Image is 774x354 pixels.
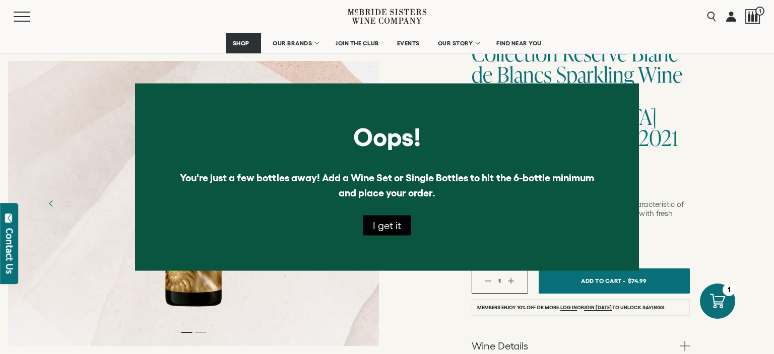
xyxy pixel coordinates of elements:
li: Page dot 2 [195,332,206,333]
li: You're just a few bottles away! Add a Wine Set or Single Bottles to hit the 6-bottle minimum and ... [170,171,604,200]
button: Previous [38,190,64,217]
span: 1 [755,7,764,16]
span: EVENTS [397,40,420,47]
span: OUR STORY [438,40,473,47]
a: SHOP [226,33,261,53]
button: Mobile Menu Trigger [14,12,50,22]
a: OUR BRANDS [266,33,324,53]
a: FIND NEAR YOU [490,33,548,53]
span: 1 [498,277,501,284]
div: 1 [723,284,735,296]
a: JOIN THE CLUB [329,33,385,53]
div: Contact Us [5,228,15,274]
button: Add To Cart - $74.99 [539,268,690,294]
span: FIND NEAR YOU [496,40,542,47]
a: EVENTS [391,33,426,53]
span: Add To Cart - [581,273,625,288]
div: Oops! [170,118,604,156]
span: $74.99 [628,273,647,288]
span: SHOP [232,40,249,47]
li: Page dot 1 [181,332,192,333]
span: OUR BRANDS [273,40,312,47]
a: join [DATE] [584,305,612,311]
a: OUR STORY [431,33,485,53]
span: JOIN THE CLUB [336,40,379,47]
button: I get it [363,216,411,236]
li: Members enjoy 10% off or more. or to unlock savings. [472,299,690,316]
a: Log in [560,305,577,311]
